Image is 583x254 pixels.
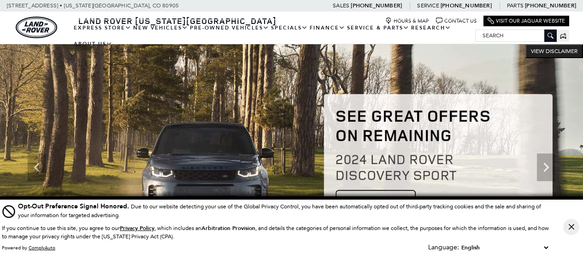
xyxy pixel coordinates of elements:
span: Sales [333,2,349,9]
span: Service [417,2,439,9]
img: Land Rover [16,17,57,38]
div: Powered by [2,245,55,251]
a: About Us [73,36,113,52]
span: VIEW DISCLAIMER [531,47,577,55]
div: Due to our website detecting your use of the Global Privacy Control, you have been automatically ... [18,201,550,219]
a: ComplyAuto [29,245,55,251]
a: Land Rover [US_STATE][GEOGRAPHIC_DATA] [73,15,282,26]
a: Research [410,20,452,36]
a: land-rover [16,17,57,38]
a: [PHONE_NUMBER] [441,2,492,9]
div: Previous [28,154,46,181]
a: Visit Our Jaguar Website [488,18,565,24]
a: [PHONE_NUMBER] [351,2,402,9]
a: Pre-Owned Vehicles [189,20,270,36]
select: Language Select [459,243,550,252]
a: Privacy Policy [120,225,154,231]
u: Privacy Policy [120,224,154,232]
strong: Arbitration Provision [201,224,255,232]
button: Close Button [563,219,579,235]
input: Search [476,30,556,41]
a: Finance [309,20,346,36]
a: New Vehicles [132,20,189,36]
span: Parts [507,2,524,9]
span: Land Rover [US_STATE][GEOGRAPHIC_DATA] [78,15,277,26]
div: Next [537,154,555,181]
nav: Main Navigation [73,20,475,52]
a: Service & Parts [346,20,410,36]
a: [PHONE_NUMBER] [525,2,576,9]
button: VIEW DISCLAIMER [525,44,583,58]
div: Language: [428,244,459,251]
a: Contact Us [436,18,477,24]
a: Hours & Map [385,18,429,24]
span: Opt-Out Preference Signal Honored . [18,202,131,211]
a: [STREET_ADDRESS] • [US_STATE][GEOGRAPHIC_DATA], CO 80905 [7,2,179,9]
a: EXPRESS STORE [73,20,132,36]
p: If you continue to use this site, you agree to our , which includes an , and details the categori... [2,225,549,240]
a: Specials [270,20,309,36]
